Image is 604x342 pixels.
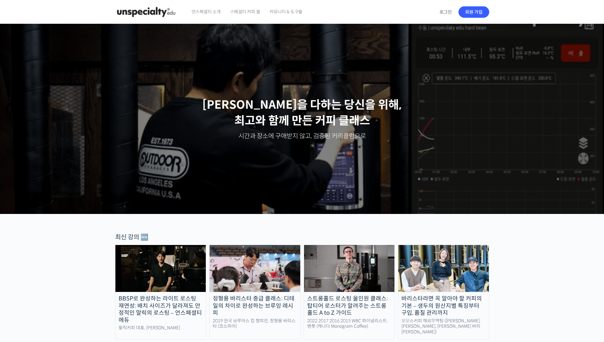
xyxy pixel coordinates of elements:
img: malic-roasting-class_course-thumbnail.jpg [115,245,206,292]
div: 스트롱홀드 로스팅 올인원 클래스: 탑티어 로스터가 알려주는 스트롱홀드 A to Z 가이드 [304,295,395,317]
div: BBSP로 완성하는 라이트 로스팅 재연성: 배치 사이즈가 달라져도 안정적인 말릭의 로스팅 – 언스페셜티 에듀 [115,295,206,324]
p: [PERSON_NAME]을 다하는 당신을 위해, 최고와 함께 만든 커피 클래스 [6,97,598,129]
div: 정형용 바리스타 중급 클래스: 디테일의 차이로 완성하는 브루잉 레시피 [210,295,300,317]
a: 스트롱홀드 로스팅 올인원 클래스: 탑티어 로스터가 알려주는 스트롱홀드 A to Z 가이드 2022 2017 2016 2015 WBC 파이널리스트, 벤풋 (캐나다 Monogra... [304,245,395,340]
a: 정형용 바리스타 중급 클래스: 디테일의 차이로 완성하는 브루잉 레시피 2019 한국 브루어스 컵 챔피언, 정형용 바리스타 (코스피어) [209,245,301,340]
a: BBSP로 완성하는 라이트 로스팅 재연성: 배치 사이즈가 달라져도 안정적인 말릭의 로스팅 – 언스페셜티 에듀 말릭커피 대표, [PERSON_NAME] [115,245,206,340]
p: 시간과 장소에 구애받지 않고, 검증된 커리큘럼으로 [6,132,598,141]
a: 회원 가입 [458,6,489,18]
div: 2022 2017 2016 2015 WBC 파이널리스트, 벤풋 (캐나다 Monogram Coffee) [304,318,395,329]
img: momos_course-thumbnail.jpg [398,245,489,292]
div: 말릭커피 대표, [PERSON_NAME] [115,325,206,331]
img: advanced-brewing_course-thumbnail.jpeg [210,245,300,292]
a: 바리스타라면 꼭 알아야 할 커피의 기본 – 생두의 원산지별 특징부터 구입, 품질 관리까지 모모스커피 해외무역팀 ([PERSON_NAME], [PERSON_NAME], [PER... [398,245,489,340]
a: 로그인 [436,5,456,19]
div: 최신 강의 🆕 [115,233,489,242]
div: 2019 한국 브루어스 컵 챔피언, 정형용 바리스타 (코스피어) [210,318,300,329]
div: 바리스타라면 꼭 알아야 할 커피의 기본 – 생두의 원산지별 특징부터 구입, 품질 관리까지 [398,295,489,317]
img: stronghold-roasting_course-thumbnail.jpg [304,245,395,292]
div: 모모스커피 해외무역팀 ([PERSON_NAME], [PERSON_NAME], [PERSON_NAME] 바리[PERSON_NAME]) [398,318,489,335]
